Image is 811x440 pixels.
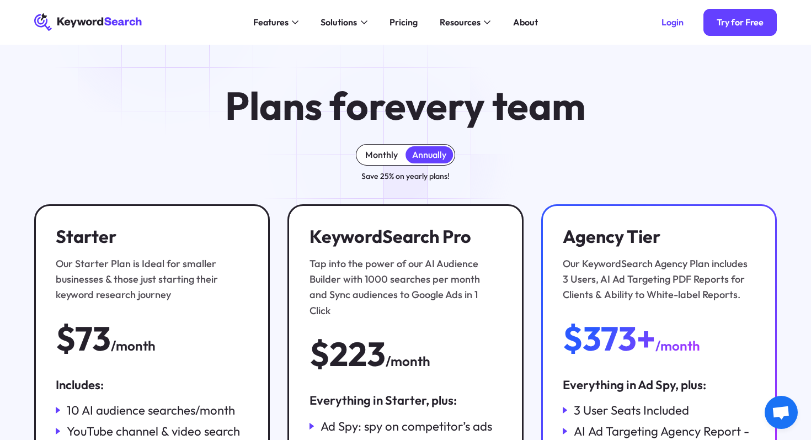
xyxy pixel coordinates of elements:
div: Pricing [390,15,418,29]
div: Try for Free [717,17,764,28]
a: Login [648,9,696,35]
div: About [513,15,538,29]
div: Includes: [56,377,248,393]
div: Annually [412,149,446,160]
div: Tap into the power of our AI Audience Builder with 1000 searches per month and Sync audiences to ... [310,256,497,319]
a: Pricing [383,13,424,31]
a: About [506,13,545,31]
div: Our KeywordSearch Agency Plan includes 3 Users, AI Ad Targeting PDF Reports for Clients & Ability... [563,256,750,303]
div: 10 AI audience searches/month [67,402,235,418]
div: Features [253,15,289,29]
span: every team [385,81,586,130]
div: 3 User Seats Included [574,402,689,418]
div: YouTube channel & video search [67,423,240,439]
div: /month [386,351,430,372]
h3: Agency Tier [563,226,750,247]
div: Save 25% on yearly plans! [361,170,450,182]
div: $73 [56,321,111,356]
a: Try for Free [703,9,777,35]
div: Our Starter Plan is Ideal for smaller businesses & those just starting their keyword research jou... [56,256,243,303]
div: Everything in Starter, plus: [310,392,502,409]
div: Open chat [765,396,798,429]
div: Monthly [365,149,398,160]
h3: Starter [56,226,243,247]
div: Solutions [321,15,357,29]
div: Resources [440,15,481,29]
h3: KeywordSearch Pro [310,226,497,247]
div: Ad Spy: spy on competitor’s ads [321,418,492,434]
div: Everything in Ad Spy, plus: [563,377,755,393]
div: Login [661,17,684,28]
div: /month [655,336,700,357]
div: $223 [310,336,386,372]
div: /month [111,336,156,357]
div: $373+ [563,321,655,356]
h1: Plans for [225,85,586,126]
